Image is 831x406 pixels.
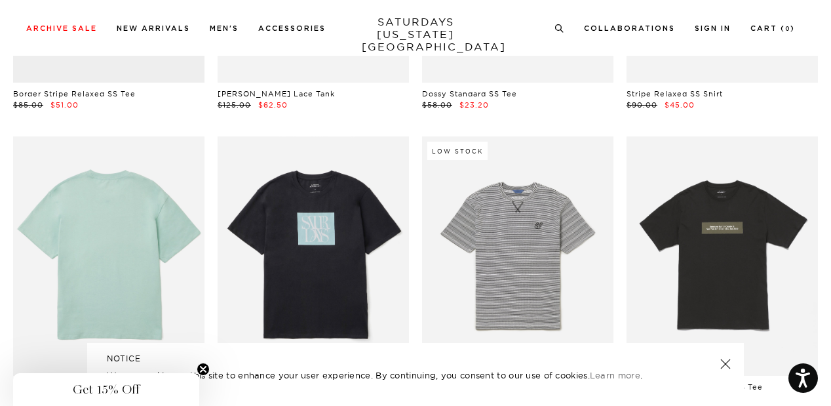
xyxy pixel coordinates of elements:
span: Get 15% Off [73,382,140,397]
span: $125.00 [218,100,251,110]
div: Low Stock [427,142,488,160]
a: New Arrivals [117,25,190,32]
a: Collaborations [584,25,675,32]
a: Learn more [590,370,640,380]
a: Dossy Standard SS Tee [422,89,517,98]
a: SATURDAYS[US_STATE][GEOGRAPHIC_DATA] [362,16,470,53]
a: Accessories [258,25,326,32]
span: $51.00 [50,100,79,110]
button: Close teaser [197,363,210,376]
a: Archive Sale [26,25,97,32]
a: Border Stripe Relaxed SS Tee [13,89,136,98]
h5: NOTICE [107,353,724,365]
div: Get 15% OffClose teaser [13,373,199,406]
a: [PERSON_NAME] Lace Tank [218,89,335,98]
span: $58.00 [422,100,452,110]
a: Men's [210,25,239,32]
p: We use cookies on this site to enhance your user experience. By continuing, you consent to our us... [107,369,678,382]
a: Stripe Relaxed SS Shirt [627,89,723,98]
small: 0 [785,26,790,32]
a: Sign In [695,25,731,32]
span: $85.00 [13,100,43,110]
a: Cart (0) [750,25,795,32]
span: $90.00 [627,100,657,110]
span: $62.50 [258,100,288,110]
span: $23.20 [459,100,489,110]
span: $45.00 [665,100,695,110]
